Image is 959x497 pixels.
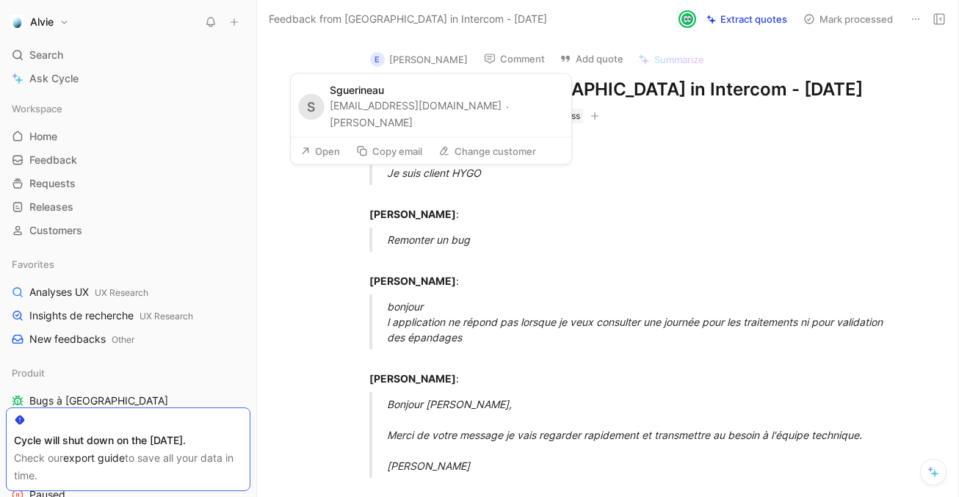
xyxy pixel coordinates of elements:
button: Summarize [632,49,711,70]
div: Check our to save all your data in time. [14,449,242,485]
button: Mark processed [797,9,900,29]
button: Change customer [432,141,543,162]
span: UX Research [95,287,148,298]
h1: Alvie [30,15,54,29]
div: Search [6,44,250,66]
div: : [369,258,877,289]
a: Analyses UXUX Research [6,281,250,303]
div: Je suis client HYGO [387,165,895,181]
span: Analyses UX [29,285,148,300]
div: : [369,355,877,386]
span: Produit [12,366,45,380]
h1: Feedback from [GEOGRAPHIC_DATA] in Intercom - [DATE] [369,78,877,101]
a: Home [6,126,250,148]
div: Workspace [6,98,250,120]
span: Search [29,46,63,64]
a: Insights de rechercheUX Research [6,305,250,327]
span: New feedbacks [29,332,134,347]
button: E[PERSON_NAME] [363,48,474,70]
div: S [298,94,324,120]
span: Home [29,129,57,144]
div: Bonjour [PERSON_NAME], Merci de votre message je vais regarder rapidement et transmettre au besoi... [387,396,895,474]
div: Sguerineau [330,83,562,97]
strong: [PERSON_NAME] [369,208,456,220]
button: Comment [477,48,551,69]
span: Other [112,334,134,345]
a: New feedbacksOther [6,328,250,350]
div: Favorites [6,253,250,275]
div: Produit [6,362,250,384]
div: Cycle will shut down on the [DATE]. [14,432,242,449]
a: Ask Cycle [6,68,250,90]
strong: [PERSON_NAME] [369,372,456,385]
div: bonjour l application ne répond pas lorsque je veux consulter une journée pour les traitements ni... [387,299,895,345]
div: E [370,52,385,67]
div: Remonter un bug [387,232,895,247]
a: Feedback [6,149,250,171]
span: Summarize [654,53,704,66]
img: avatar [680,12,695,26]
button: AlvieAlvie [6,12,73,32]
span: Feedback from [GEOGRAPHIC_DATA] in Intercom - [DATE] [269,10,547,28]
strong: [PERSON_NAME] [369,275,456,287]
span: Requests [29,176,76,191]
span: UX Research [140,311,193,322]
span: Favorites [12,257,54,272]
button: Add quote [553,48,630,69]
div: : [369,191,877,222]
span: Feedback [29,153,77,167]
a: Bugs à [GEOGRAPHIC_DATA] [6,390,250,412]
span: Releases [29,200,73,214]
img: Alvie [10,15,24,29]
span: Insights de recherche [29,308,193,324]
button: Extract quotes [700,9,794,29]
span: Workspace [12,101,62,116]
a: export guide [63,451,125,464]
a: Customers [6,220,250,242]
button: Copy email [350,141,429,162]
div: · [506,99,509,113]
div: : [369,139,877,155]
a: Requests [6,173,250,195]
span: Customers [29,223,82,238]
span: Ask Cycle [29,70,79,87]
a: Releases [6,196,250,218]
span: Bugs à [GEOGRAPHIC_DATA] [29,393,168,408]
button: Open [294,141,347,162]
div: [EMAIL_ADDRESS][DOMAIN_NAME] [330,98,562,131]
button: [PERSON_NAME] [330,114,413,131]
